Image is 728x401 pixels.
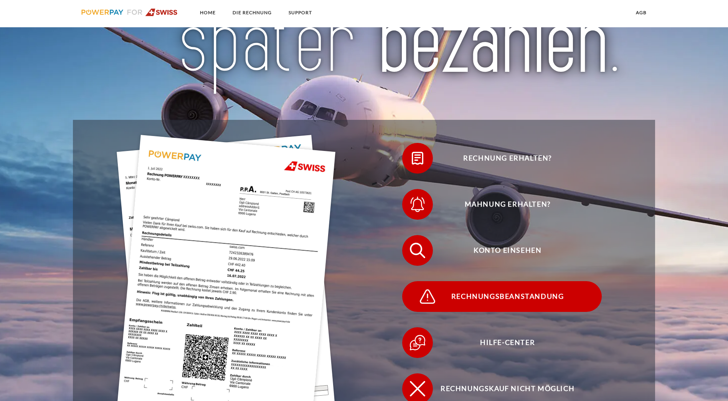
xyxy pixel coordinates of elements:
a: Home [193,6,222,20]
img: qb_search.svg [408,241,427,260]
a: agb [629,6,653,20]
button: Konto einsehen [402,235,602,266]
button: Mahnung erhalten? [402,189,602,220]
span: Rechnung erhalten? [413,143,601,174]
img: qb_warning.svg [418,287,437,306]
img: logo-swiss.svg [81,8,178,16]
a: DIE RECHNUNG [226,6,278,20]
a: SUPPORT [282,6,319,20]
img: qb_close.svg [408,379,427,398]
button: Hilfe-Center [402,327,602,358]
img: qb_help.svg [408,333,427,352]
span: Mahnung erhalten? [413,189,601,220]
span: Rechnungsbeanstandung [413,281,601,312]
button: Rechnung erhalten? [402,143,602,174]
img: qb_bill.svg [408,149,427,168]
span: Hilfe-Center [413,327,601,358]
span: Konto einsehen [413,235,601,266]
button: Rechnungsbeanstandung [402,281,602,312]
img: qb_bell.svg [408,195,427,214]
